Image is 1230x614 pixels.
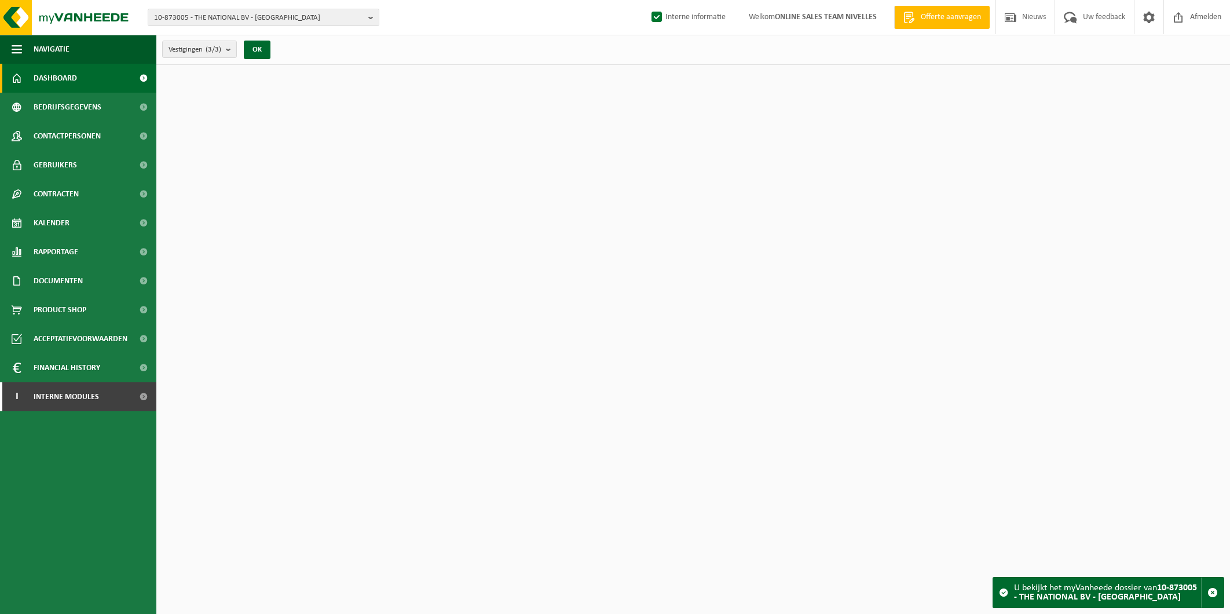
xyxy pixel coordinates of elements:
a: Offerte aanvragen [894,6,990,29]
div: U bekijkt het myVanheede dossier van [1014,578,1201,608]
span: Acceptatievoorwaarden [34,324,127,353]
span: Contactpersonen [34,122,101,151]
strong: 10-873005 - THE NATIONAL BV - [GEOGRAPHIC_DATA] [1014,583,1197,602]
span: Financial History [34,353,100,382]
span: Documenten [34,266,83,295]
span: Bedrijfsgegevens [34,93,101,122]
button: OK [244,41,270,59]
span: Product Shop [34,295,86,324]
span: 10-873005 - THE NATIONAL BV - [GEOGRAPHIC_DATA] [154,9,364,27]
span: Gebruikers [34,151,77,180]
span: Kalender [34,209,69,237]
button: Vestigingen(3/3) [162,41,237,58]
button: 10-873005 - THE NATIONAL BV - [GEOGRAPHIC_DATA] [148,9,379,26]
span: Rapportage [34,237,78,266]
count: (3/3) [206,46,221,53]
label: Interne informatie [649,9,726,26]
span: Offerte aanvragen [918,12,984,23]
span: Contracten [34,180,79,209]
span: Vestigingen [169,41,221,59]
span: Dashboard [34,64,77,93]
span: Interne modules [34,382,99,411]
span: I [12,382,22,411]
strong: ONLINE SALES TEAM NIVELLES [775,13,877,21]
span: Navigatie [34,35,69,64]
